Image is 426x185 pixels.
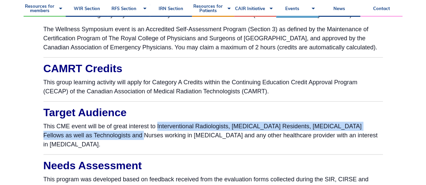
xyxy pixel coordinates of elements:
[43,106,127,119] span: Target Audience
[43,62,123,75] span: CAMRT Credits
[43,25,383,52] p: The Wellness Symposium event is an Accredited Self-Assessment Program (Section 3) as defined by t...
[43,78,383,96] p: This group learning activity will apply for Category A Credits within the Continuing Education Cr...
[43,122,383,149] p: This CME event will be of great interest to Interventional Radiologists, [MEDICAL_DATA] Residents...
[43,159,142,172] span: Needs Assessment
